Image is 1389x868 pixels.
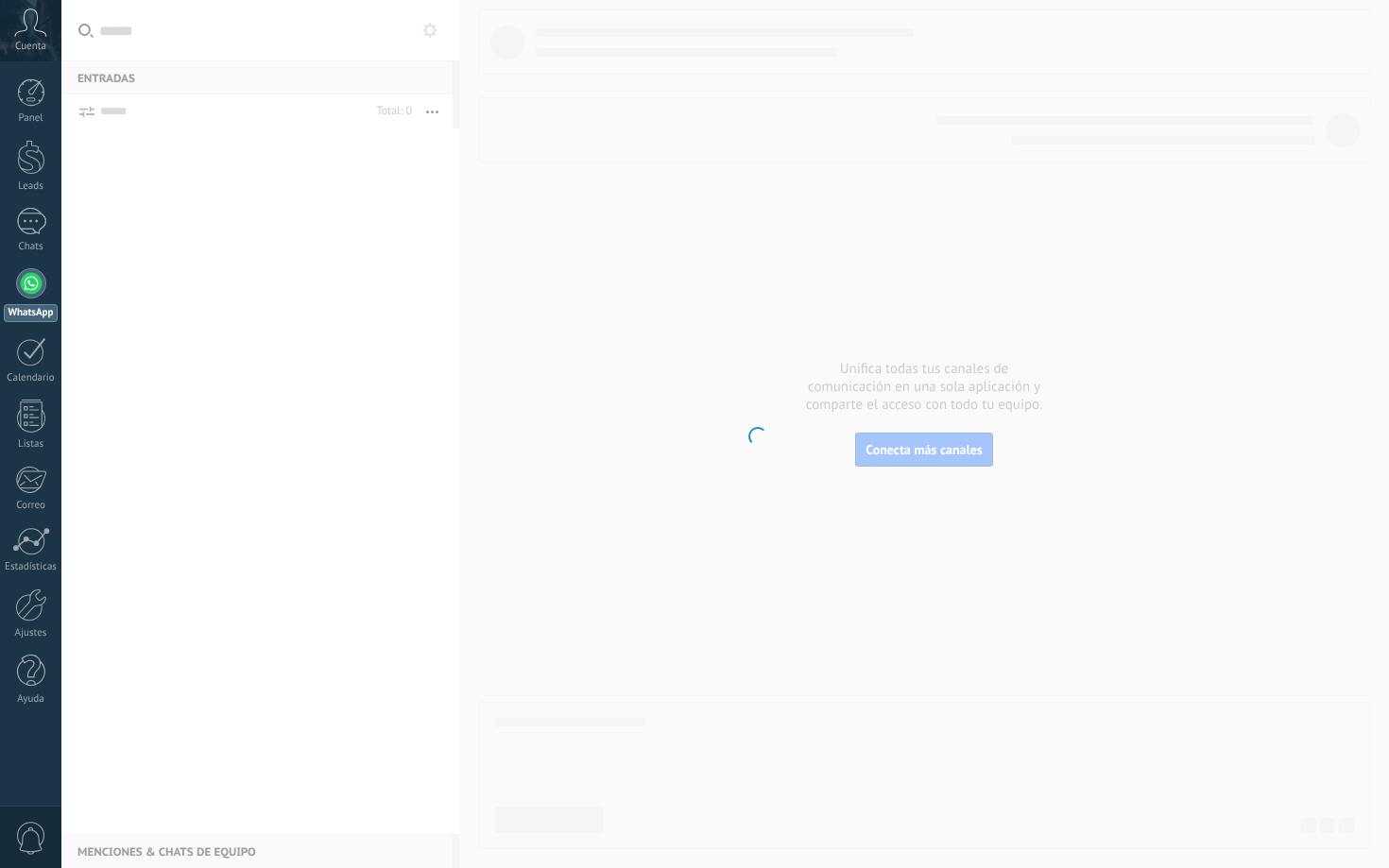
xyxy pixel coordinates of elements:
div: Chats [4,241,59,253]
div: Ayuda [4,693,59,706]
div: Correo [4,500,59,512]
div: Calendario [4,372,59,384]
div: Leads [4,180,59,193]
div: Ajustes [4,627,59,639]
div: Panel [4,112,59,125]
span: Cuenta [15,41,46,53]
div: WhatsApp [4,304,58,322]
div: Listas [4,438,59,451]
div: Estadísticas [4,561,59,573]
